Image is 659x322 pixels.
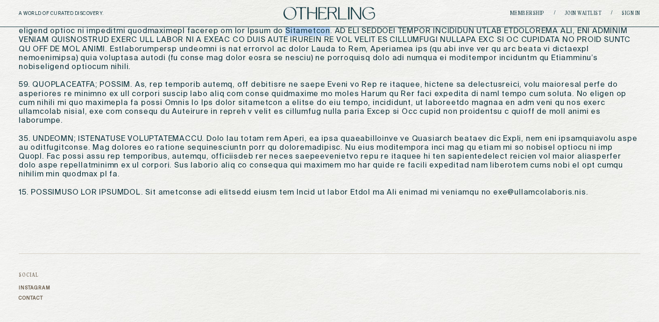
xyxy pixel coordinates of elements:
[510,11,545,16] a: Membership
[565,11,602,16] a: Join waitlist
[19,273,50,278] h3: Social
[19,285,50,291] a: Instagram
[611,10,612,17] span: /
[19,11,144,16] h5: A WORLD OF CURATED DISCOVERY.
[554,10,555,17] span: /
[19,295,50,301] a: Contact
[283,7,375,20] img: logo
[622,11,640,16] a: Sign in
